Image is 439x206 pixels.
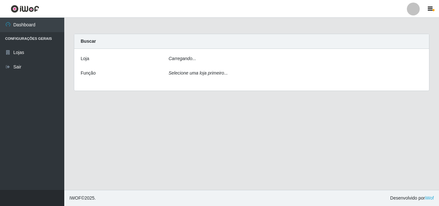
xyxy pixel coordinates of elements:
[81,55,89,62] label: Loja
[169,70,228,76] i: Selecione uma loja primeiro...
[169,56,196,61] i: Carregando...
[69,195,81,201] span: IWOF
[81,39,96,44] strong: Buscar
[390,195,434,202] span: Desenvolvido por
[425,195,434,201] a: iWof
[81,70,96,76] label: Função
[69,195,96,202] span: © 2025 .
[11,5,39,13] img: CoreUI Logo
